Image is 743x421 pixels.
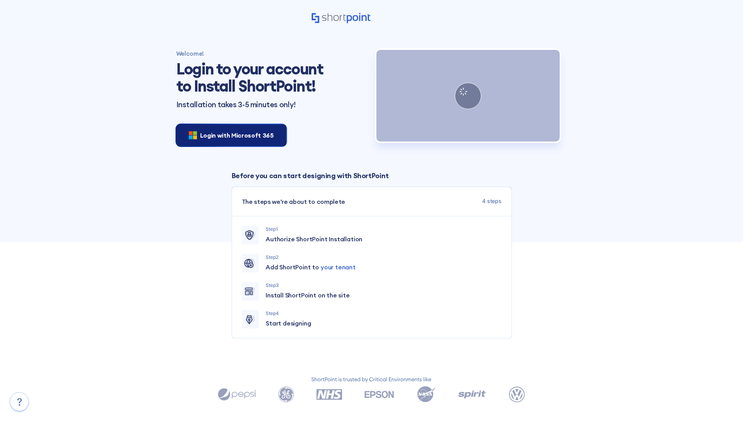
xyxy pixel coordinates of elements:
[176,101,367,109] p: Installation takes 3-5 minutes only!
[266,254,501,261] p: Step 2
[176,60,328,95] h1: Login to your account to Install ShortPoint!
[232,170,512,181] p: Before you can start designing with ShortPoint
[200,131,274,140] span: Login with Microsoft 365
[266,262,356,272] span: Add ShortPoint to
[704,384,743,421] iframe: Chat Widget
[266,234,362,244] span: Authorize ShortPoint Installation
[266,310,501,317] p: Step 4
[176,50,367,57] h4: Welcome!
[242,197,345,206] span: The steps we're about to complete
[266,290,350,300] span: Install ShortPoint on the site
[266,226,501,233] p: Step 1
[266,282,501,289] p: Step 3
[321,263,356,271] span: your tenant
[176,124,286,146] button: Login with Microsoft 365
[266,318,311,328] span: Start designing
[482,197,501,206] span: 4 steps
